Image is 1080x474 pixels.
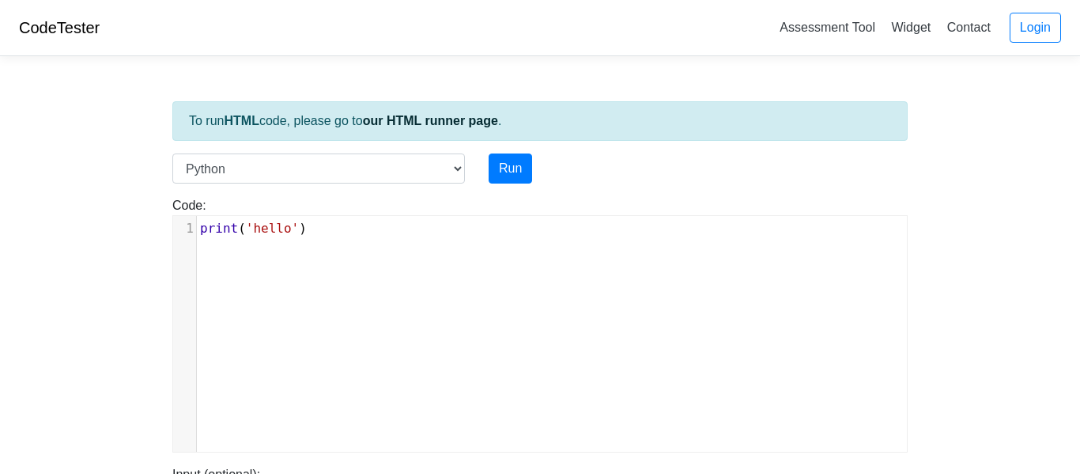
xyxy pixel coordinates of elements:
[1010,13,1061,43] a: Login
[941,14,997,40] a: Contact
[160,196,920,453] div: Code:
[200,221,238,236] span: print
[489,154,532,184] button: Run
[224,114,259,127] strong: HTML
[19,19,100,36] a: CodeTester
[885,14,937,40] a: Widget
[773,14,882,40] a: Assessment Tool
[246,221,299,236] span: 'hello'
[363,114,498,127] a: our HTML runner page
[200,221,307,236] span: ( )
[172,101,908,141] div: To run code, please go to .
[173,219,196,238] div: 1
